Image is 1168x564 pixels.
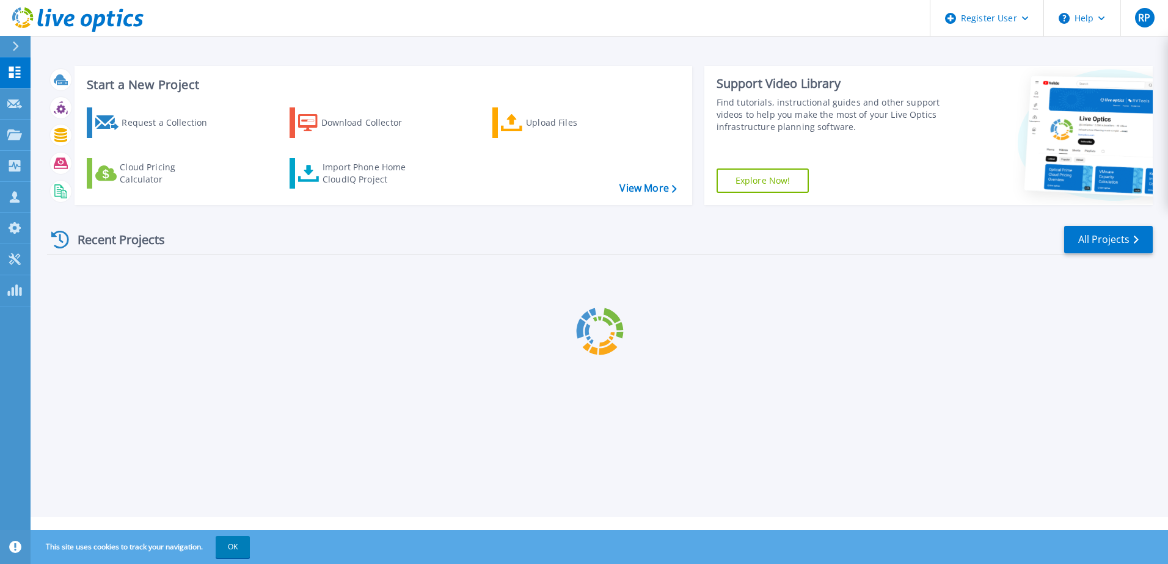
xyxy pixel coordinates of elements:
button: OK [216,536,250,558]
a: Download Collector [290,107,426,138]
span: This site uses cookies to track your navigation. [34,536,250,558]
a: All Projects [1064,226,1153,253]
div: Support Video Library [717,76,945,92]
h3: Start a New Project [87,78,676,92]
div: Request a Collection [122,110,219,135]
div: Recent Projects [47,225,181,255]
a: Request a Collection [87,107,223,138]
a: Cloud Pricing Calculator [87,158,223,189]
a: View More [619,183,676,194]
div: Upload Files [526,110,624,135]
div: Import Phone Home CloudIQ Project [323,161,418,186]
div: Find tutorials, instructional guides and other support videos to help you make the most of your L... [717,96,945,133]
a: Explore Now! [717,168,809,193]
a: Upload Files [492,107,629,138]
div: Download Collector [321,110,419,135]
span: RP [1138,13,1150,23]
div: Cloud Pricing Calculator [120,161,217,186]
